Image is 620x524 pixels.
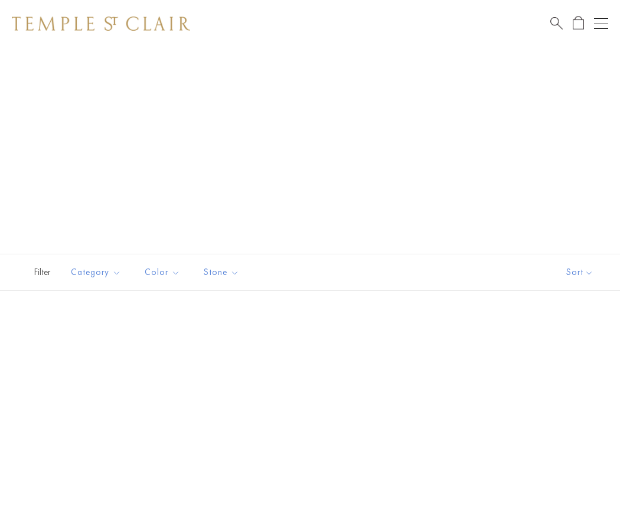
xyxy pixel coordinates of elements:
[594,17,608,31] button: Open navigation
[198,265,248,280] span: Stone
[139,265,189,280] span: Color
[540,254,620,290] button: Show sort by
[65,265,130,280] span: Category
[136,259,189,286] button: Color
[573,16,584,31] a: Open Shopping Bag
[12,17,190,31] img: Temple St. Clair
[550,16,563,31] a: Search
[195,259,248,286] button: Stone
[62,259,130,286] button: Category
